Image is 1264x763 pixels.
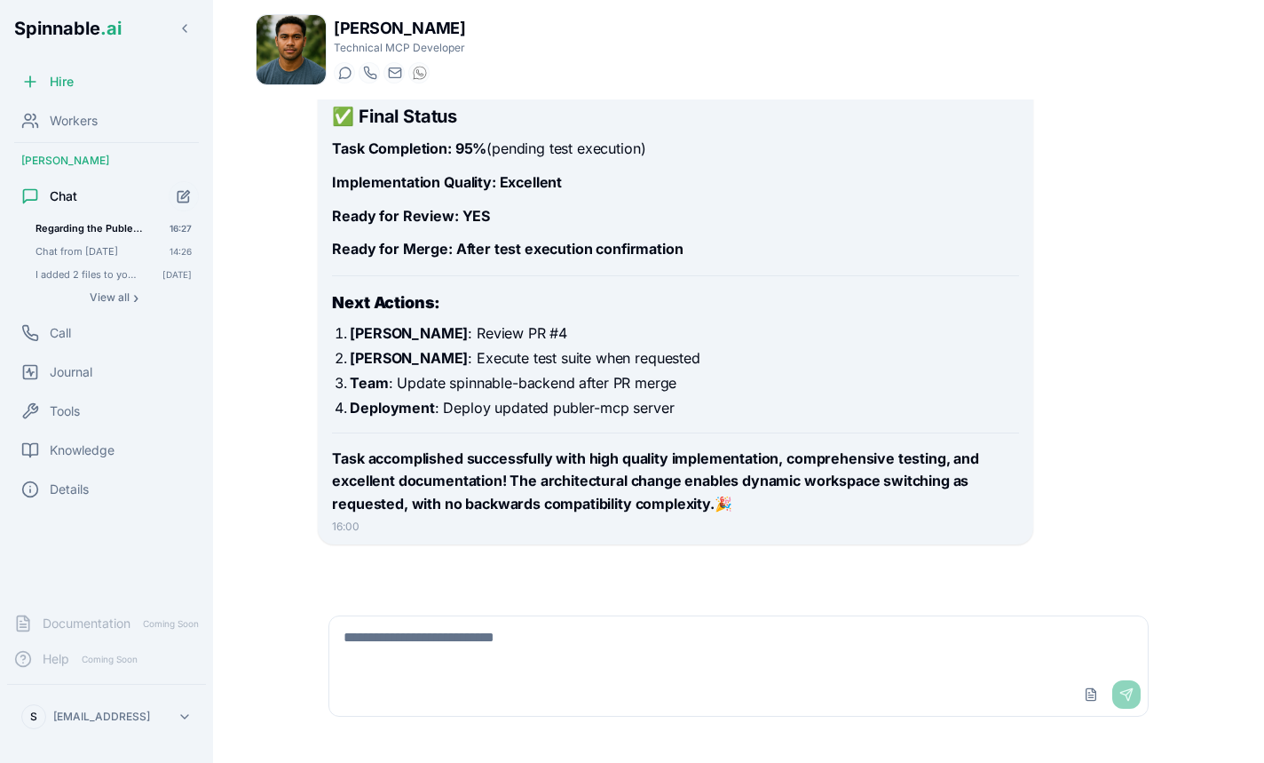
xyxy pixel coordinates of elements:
button: WhatsApp [408,62,430,83]
span: Coming Soon [138,616,204,632]
span: Tools [50,402,80,420]
li: : Deploy updated publer-mcp server [350,397,1018,418]
strong: Task Completion: 95% [332,139,486,157]
span: Help [43,650,69,668]
span: › [133,290,138,305]
div: 16:00 [332,520,1018,534]
span: .ai [100,18,122,39]
button: Start a chat with Liam Kim [334,62,355,83]
button: S[EMAIL_ADDRESS] [14,699,199,735]
span: Hire [50,73,74,91]
span: Journal [50,363,92,381]
h2: ✅ Final Status [332,104,1018,129]
p: [EMAIL_ADDRESS] [53,710,150,724]
span: S [30,710,37,724]
span: Workers [50,112,98,130]
span: Details [50,481,89,498]
span: View all [90,290,130,305]
li: : Execute test suite when requested [350,347,1018,369]
strong: Next Actions: [332,293,440,312]
span: I added 2 files to your Knowledge base about how to build, manage, update MCPs at Spinnable. Plea... [36,268,138,281]
p: 🎉 [332,448,1018,516]
strong: Task accomplished successfully with high quality implementation, comprehensive testing, and excel... [332,449,978,513]
span: Regarding the PublerMCP: The spinnable-backend will send the authentication credentials per user.... [36,222,145,234]
span: Spinnable [14,18,122,39]
strong: Implementation Quality: Excellent [332,173,562,191]
img: WhatsApp [413,66,427,80]
li: : Review PR #4 [350,322,1018,344]
span: Documentation [43,615,130,632]
strong: Ready for Merge: After test execution confirmation [332,240,683,258]
h1: [PERSON_NAME] [334,16,465,41]
span: Call [50,324,71,342]
span: 16:27 [170,222,192,234]
button: Send email to liam.kim@getspinnable.ai [383,62,405,83]
strong: [PERSON_NAME] [350,324,468,342]
p: Technical MCP Developer [334,41,465,55]
p: (pending test execution) [332,138,1018,161]
button: Show all conversations [28,287,199,308]
img: Liam Kim [257,15,326,84]
span: Chat [50,187,77,205]
button: Start a call with Liam Kim [359,62,380,83]
span: Chat from 03/10/2025 [36,245,145,258]
li: : Update spinnable-backend after PR merge [350,372,1018,393]
span: Knowledge [50,441,115,459]
strong: [PERSON_NAME] [350,349,468,367]
span: Coming Soon [76,651,143,668]
span: [DATE] [162,268,192,281]
strong: Team [350,374,388,392]
div: [PERSON_NAME] [7,147,206,175]
strong: Deployment [350,399,434,417]
strong: Ready for Review: YES [332,207,490,225]
span: 14:26 [170,245,192,258]
button: Start new chat [169,181,199,211]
